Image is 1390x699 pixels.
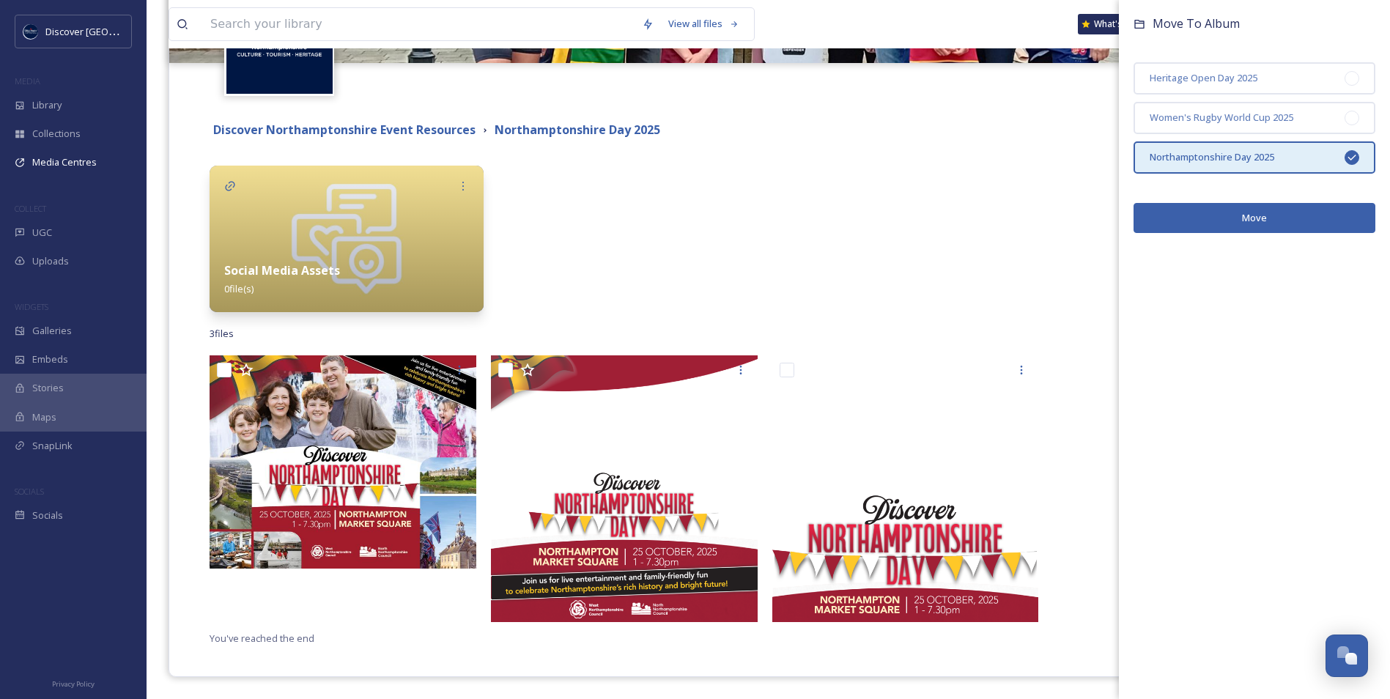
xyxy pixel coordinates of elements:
[32,508,63,522] span: Socials
[15,486,44,497] span: SOCIALS
[52,674,95,692] a: Privacy Policy
[1150,111,1293,124] span: Women's Rugby World Cup 2025
[32,381,64,395] span: Stories
[224,282,254,295] span: 0 file(s)
[45,24,179,38] span: Discover [GEOGRAPHIC_DATA]
[661,10,747,38] a: View all files
[15,75,40,86] span: MEDIA
[1326,635,1368,677] button: Open Chat
[1150,150,1274,163] span: Northamptonshire Day 2025
[32,98,62,112] span: Library
[32,155,97,169] span: Media Centres
[772,355,1039,622] img: ND-1080x1080-2.png
[210,166,484,312] img: 57273e89-16d2-4eb5-adbd-b4714f80d228.jpg
[15,301,48,312] span: WIDGETS
[15,203,46,214] span: COLLECT
[210,327,234,341] span: 3 file s
[203,8,635,40] input: Search your library
[1153,15,1240,32] span: Move To Album
[1078,14,1151,34] a: What's New
[32,410,56,424] span: Maps
[52,679,95,689] span: Privacy Policy
[32,127,81,141] span: Collections
[1134,203,1375,233] button: Move
[224,262,340,278] strong: Social Media Assets
[210,632,314,645] span: You've reached the end
[32,352,68,366] span: Embeds
[23,24,38,39] img: Untitled%20design%20%282%29.png
[32,254,69,268] span: Uploads
[32,439,73,453] span: SnapLink
[495,122,660,138] strong: Northamptonshire Day 2025
[1150,71,1257,84] span: Heritage Open Day 2025
[213,122,476,138] strong: Discover Northamptonshire Event Resources
[491,355,758,622] img: ND-1080x1080-3.png
[32,324,72,338] span: Galleries
[210,355,476,569] img: 1500x1200 Northamptonshire day (1).jpg
[32,226,52,240] span: UGC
